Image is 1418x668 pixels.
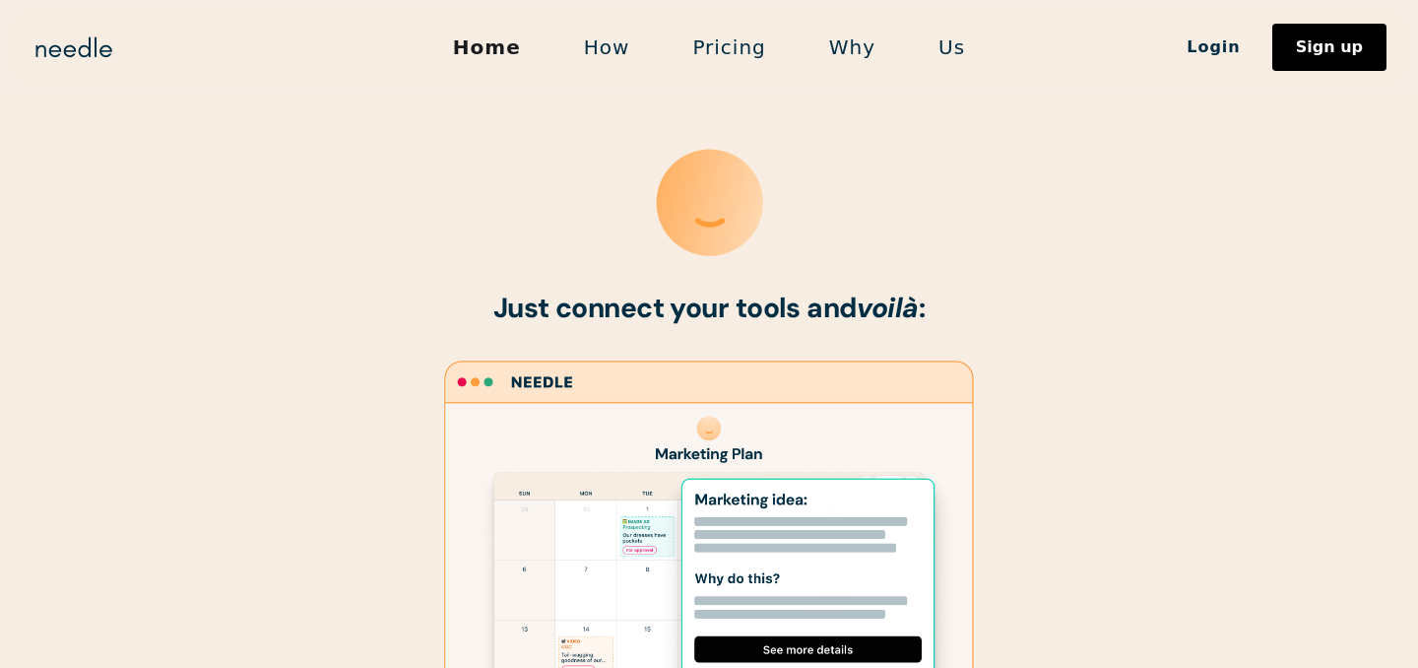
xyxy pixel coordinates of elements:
[1272,24,1386,71] a: Sign up
[661,27,797,68] a: Pricing
[552,27,662,68] a: How
[1296,39,1363,55] div: Sign up
[907,27,997,68] a: Us
[493,290,926,326] strong: Just connect your tools and :
[857,290,919,326] em: voilà
[421,27,552,68] a: Home
[798,27,907,68] a: Why
[1155,31,1272,64] a: Login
